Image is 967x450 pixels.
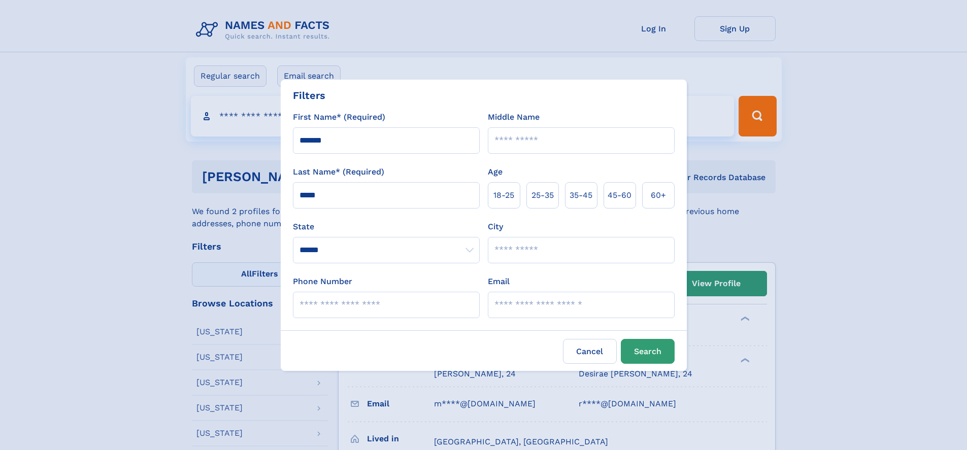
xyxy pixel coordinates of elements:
[293,111,385,123] label: First Name* (Required)
[488,221,503,233] label: City
[488,111,540,123] label: Middle Name
[563,339,617,364] label: Cancel
[488,275,510,288] label: Email
[608,189,631,201] span: 45‑60
[293,88,325,103] div: Filters
[293,221,480,233] label: State
[531,189,554,201] span: 25‑35
[570,189,592,201] span: 35‑45
[293,166,384,178] label: Last Name* (Required)
[493,189,514,201] span: 18‑25
[293,275,352,288] label: Phone Number
[488,166,503,178] label: Age
[621,339,675,364] button: Search
[651,189,666,201] span: 60+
